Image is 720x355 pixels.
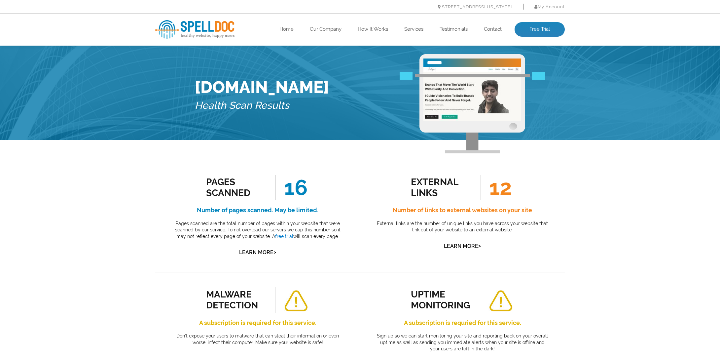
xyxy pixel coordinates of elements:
[400,79,545,87] img: Free Webiste Analysis
[273,248,276,257] span: >
[375,205,550,216] h4: Number of links to external websites on your site
[488,290,513,312] img: alert
[284,290,308,312] img: alert
[275,175,307,200] span: 16
[444,243,481,249] a: Learn More>
[275,234,293,239] a: free trial
[481,175,512,200] span: 12
[195,77,329,97] h1: [DOMAIN_NAME]
[411,177,471,198] div: external links
[170,220,345,240] p: Pages scanned are the total number of pages within your website that were scanned by our service....
[170,333,345,346] p: Don’t expose your users to malware that can steal their information or even worse, infect their c...
[206,177,266,198] div: Pages Scanned
[423,67,521,121] img: Free Website Analysis
[411,289,471,311] div: uptime monitoring
[478,241,481,251] span: >
[170,205,345,216] h4: Number of pages scanned. May be limited.
[170,318,345,328] h4: A subscription is required for this service.
[375,333,550,352] p: Sign up so we can start monitoring your site and reporting back on your overall uptime as well as...
[195,97,329,114] h5: Health Scan Results
[419,54,525,153] img: Free Webiste Analysis
[375,318,550,328] h4: A subscription is requried for this service.
[375,220,550,233] p: External links are the number of unique links you have across your website that link out of your ...
[239,249,276,256] a: Learn More>
[206,289,266,311] div: malware detection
